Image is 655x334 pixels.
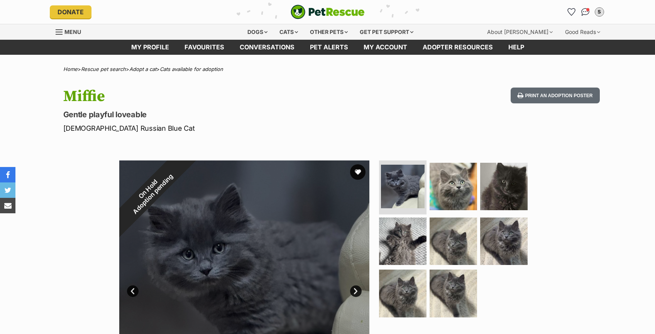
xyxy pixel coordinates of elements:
a: Adopter resources [415,40,501,55]
a: Favourites [177,40,232,55]
div: Cats [274,24,303,40]
img: Photo of Miffie [379,270,427,317]
div: Other pets [305,24,353,40]
div: S [596,8,603,16]
img: chat-41dd97257d64d25036548639549fe6c8038ab92f7586957e7f3b1b290dea8141.svg [581,8,589,16]
a: PetRescue [291,5,365,19]
img: Photo of Miffie [381,165,425,208]
div: > > > [44,66,611,72]
img: Photo of Miffie [379,218,427,265]
a: Conversations [579,6,592,18]
ul: Account quick links [565,6,606,18]
img: Photo of Miffie [480,163,528,210]
div: Dogs [242,24,273,40]
a: Pet alerts [302,40,356,55]
a: My profile [124,40,177,55]
button: favourite [350,164,366,180]
button: My account [593,6,606,18]
a: Cats available for adoption [160,66,223,72]
div: Good Reads [560,24,606,40]
a: My account [356,40,415,55]
a: Menu [56,24,86,38]
img: Photo of Miffie [430,163,477,210]
div: About [PERSON_NAME] [482,24,558,40]
img: logo-cat-932fe2b9b8326f06289b0f2fb663e598f794de774fb13d1741a6617ecf9a85b4.svg [291,5,365,19]
a: Favourites [565,6,578,18]
a: Home [63,66,78,72]
a: Next [350,285,362,297]
a: Help [501,40,532,55]
span: Adoption pending [128,170,178,219]
img: Photo of Miffie [480,218,528,265]
div: Get pet support [354,24,419,40]
a: Adopt a cat [129,66,156,72]
div: On Hold [99,140,201,243]
button: Print an adoption poster [511,88,599,103]
img: Photo of Miffie [430,218,477,265]
a: Rescue pet search [81,66,126,72]
span: Menu [64,29,81,35]
p: [DEMOGRAPHIC_DATA] Russian Blue Cat [63,123,390,133]
a: conversations [232,40,302,55]
img: Photo of Miffie [430,270,477,317]
h1: Miffie [63,88,390,105]
a: Donate [50,5,91,19]
p: Gentle playful loveable [63,109,390,120]
a: Prev [127,285,139,297]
